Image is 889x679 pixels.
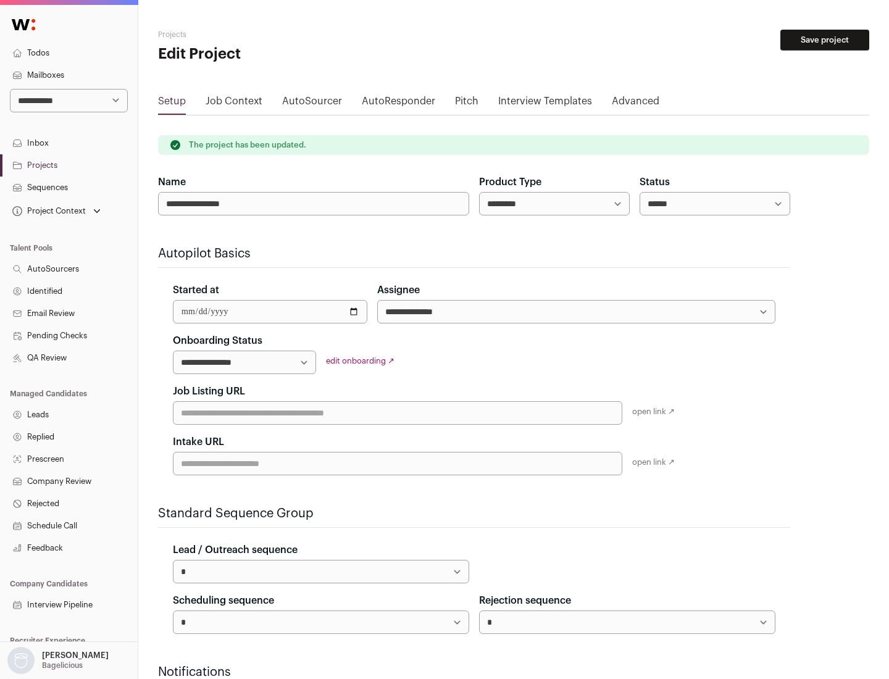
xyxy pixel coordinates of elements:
label: Name [158,175,186,190]
label: Job Listing URL [173,384,245,399]
label: Intake URL [173,435,224,449]
a: Job Context [206,94,262,114]
h2: Projects [158,30,395,40]
label: Status [640,175,670,190]
img: Wellfound [5,12,42,37]
button: Open dropdown [10,202,103,220]
a: Interview Templates [498,94,592,114]
p: Bagelicious [42,660,83,670]
button: Save project [780,30,869,51]
a: edit onboarding ↗ [326,357,394,365]
label: Onboarding Status [173,333,262,348]
a: AutoSourcer [282,94,342,114]
label: Assignee [377,283,420,298]
a: Pitch [455,94,478,114]
p: [PERSON_NAME] [42,651,109,660]
label: Rejection sequence [479,593,571,608]
label: Product Type [479,175,541,190]
div: Project Context [10,206,86,216]
a: AutoResponder [362,94,435,114]
button: Open dropdown [5,647,111,674]
a: Setup [158,94,186,114]
h1: Edit Project [158,44,395,64]
p: The project has been updated. [189,140,306,150]
h2: Autopilot Basics [158,245,790,262]
img: nopic.png [7,647,35,674]
label: Lead / Outreach sequence [173,543,298,557]
label: Started at [173,283,219,298]
label: Scheduling sequence [173,593,274,608]
h2: Standard Sequence Group [158,505,790,522]
a: Advanced [612,94,659,114]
